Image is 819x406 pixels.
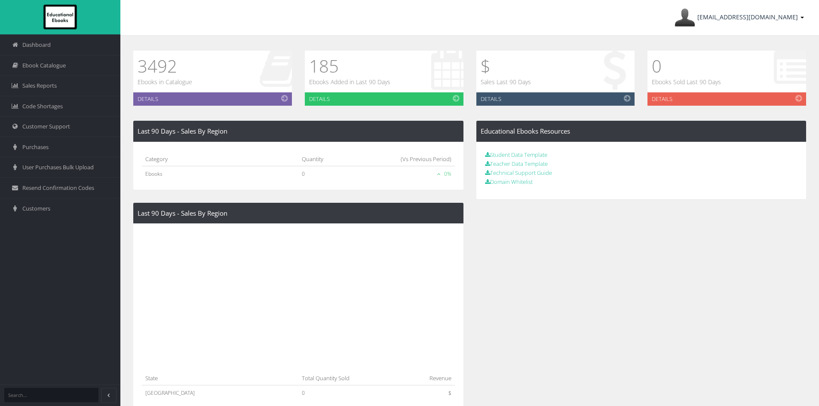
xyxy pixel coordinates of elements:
[22,102,63,110] span: Code Shortages
[647,92,806,106] a: Details
[142,385,298,401] td: [GEOGRAPHIC_DATA]
[298,369,401,385] th: Total Quantity Sold
[298,150,350,166] th: Quantity
[481,77,531,87] p: Sales Last 90 Days
[298,166,350,181] td: 0
[697,13,798,21] span: [EMAIL_ADDRESS][DOMAIN_NAME]
[305,92,463,106] a: Details
[22,82,57,90] span: Sales Reports
[138,210,459,217] h4: Last 90 Days - Sales By Region
[481,55,531,77] h1: $
[142,150,298,166] th: Category
[22,143,49,151] span: Purchases
[401,385,455,401] td: $
[476,92,635,106] a: Details
[481,128,802,135] h4: Educational Ebooks Resources
[22,184,94,192] span: Resend Confirmation Codes
[133,92,292,106] a: Details
[350,150,455,166] th: (Vs Previous Period)
[22,163,94,171] span: User Purchases Bulk Upload
[485,169,552,177] a: Technical Support Guide
[309,55,390,77] h1: 185
[142,166,298,181] td: Ebooks
[142,369,298,385] th: State
[401,369,455,385] th: Revenue
[485,151,547,159] a: Student Data Template
[22,41,51,49] span: Dashboard
[485,178,533,186] a: Domain Whitelist
[22,122,70,131] span: Customer Support
[138,77,192,87] p: Ebooks in Catalogue
[22,61,66,70] span: Ebook Catalogue
[298,385,401,401] td: 0
[652,55,721,77] h1: 0
[22,205,50,213] span: Customers
[675,7,695,28] img: Avatar
[4,388,98,402] input: Search...
[652,77,721,87] p: Ebooks Sold Last 90 Days
[485,160,548,168] a: Teacher Data Template
[138,128,459,135] h4: Last 90 Days - Sales By Region
[350,166,455,181] td: 0%
[309,77,390,87] p: Ebooks Added in Last 90 Days
[138,55,192,77] h1: 3492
